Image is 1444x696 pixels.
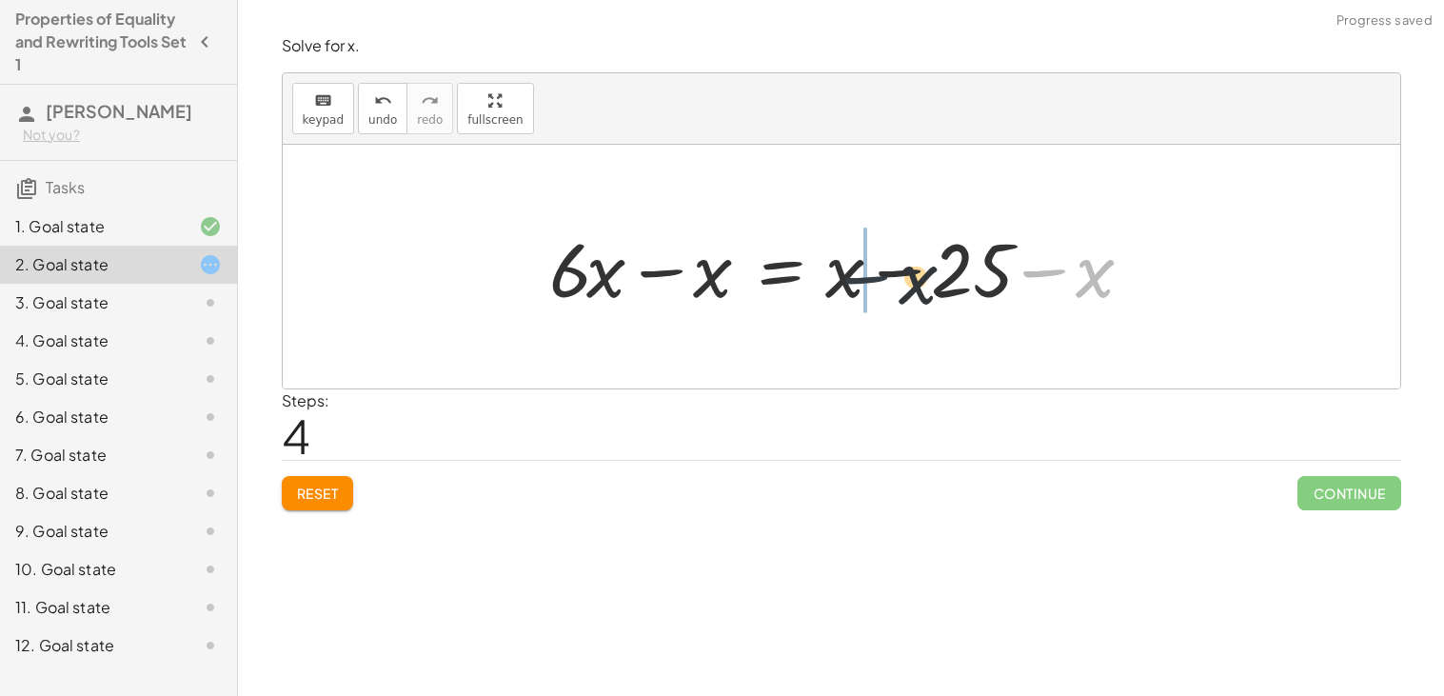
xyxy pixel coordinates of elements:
i: Task not started. [199,291,222,314]
h4: Properties of Equality and Rewriting Tools Set 1 [15,8,188,76]
i: Task not started. [199,329,222,352]
div: 4. Goal state [15,329,168,352]
i: Task not started. [199,368,222,390]
button: keyboardkeypad [292,83,355,134]
i: Task not started. [199,406,222,428]
div: 9. Goal state [15,520,168,543]
div: 10. Goal state [15,558,168,581]
i: Task not started. [199,482,222,505]
div: 5. Goal state [15,368,168,390]
button: redoredo [406,83,453,134]
div: 11. Goal state [15,596,168,619]
span: 4 [282,407,310,465]
i: Task not started. [199,634,222,657]
button: Reset [282,476,354,510]
span: Progress saved [1336,11,1433,30]
div: 3. Goal state [15,291,168,314]
button: fullscreen [457,83,533,134]
label: Steps: [282,390,329,410]
div: 2. Goal state [15,253,168,276]
button: undoundo [358,83,407,134]
div: 12. Goal state [15,634,168,657]
div: 1. Goal state [15,215,168,238]
i: redo [421,89,439,112]
div: 7. Goal state [15,444,168,467]
span: keypad [303,113,345,127]
span: undo [368,113,397,127]
i: Task started. [199,253,222,276]
i: Task not started. [199,596,222,619]
i: undo [374,89,392,112]
i: Task not started. [199,444,222,467]
i: Task finished and correct. [199,215,222,238]
div: 6. Goal state [15,406,168,428]
i: Task not started. [199,520,222,543]
div: 8. Goal state [15,482,168,505]
i: keyboard [314,89,332,112]
span: [PERSON_NAME] [46,100,192,122]
div: Not you? [23,126,222,145]
p: Solve for x. [282,35,1401,57]
span: redo [417,113,443,127]
i: Task not started. [199,558,222,581]
span: Tasks [46,177,85,197]
span: fullscreen [467,113,523,127]
span: Reset [297,485,339,502]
